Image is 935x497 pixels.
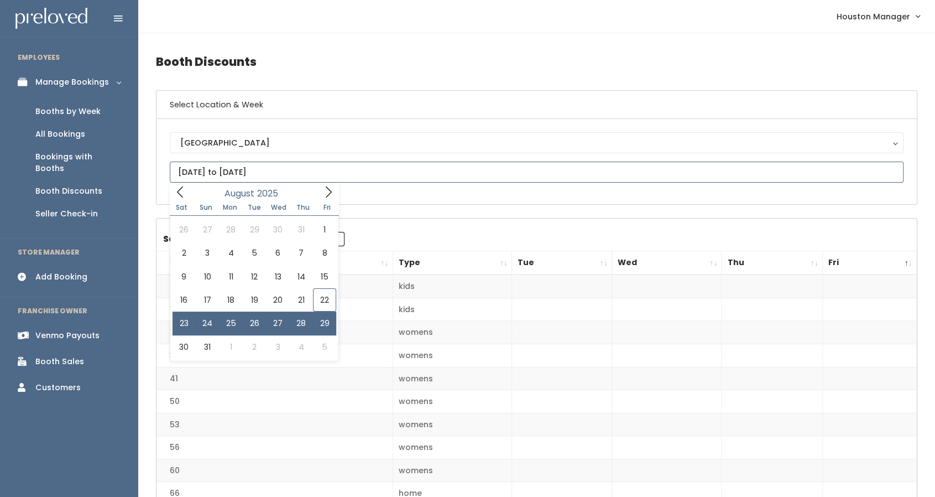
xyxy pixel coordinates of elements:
th: Wed: activate to sort column ascending [612,251,722,275]
td: womens [393,344,512,367]
span: July 31, 2025 [290,218,313,241]
div: Bookings with Booths [35,151,121,174]
span: September 5, 2025 [313,335,336,359]
input: Year [254,187,288,200]
div: Add Booking [35,271,87,283]
span: August 25, 2025 [219,312,242,335]
th: Booth Number: activate to sort column ascending [156,251,393,275]
a: Houston Manager [826,4,931,28]
span: August 14, 2025 [290,265,313,288]
td: 50 [156,390,393,413]
span: August 31, 2025 [196,335,219,359]
td: 53 [156,413,393,436]
span: August 24, 2025 [196,312,219,335]
div: Booth Sales [35,356,84,367]
span: July 30, 2025 [266,218,289,241]
span: August 13, 2025 [266,265,289,288]
div: Booth Discounts [35,185,102,197]
div: [GEOGRAPHIC_DATA] [180,137,893,149]
img: preloved logo [15,8,87,29]
span: July 28, 2025 [219,218,242,241]
div: Venmo Payouts [35,330,100,341]
span: August 22, 2025 [313,288,336,312]
td: womens [393,413,512,436]
span: August 21, 2025 [290,288,313,312]
th: Thu: activate to sort column ascending [722,251,823,275]
span: July 29, 2025 [243,218,266,241]
td: womens [393,459,512,482]
span: August 9, 2025 [173,265,196,288]
span: August 2, 2025 [173,241,196,265]
span: August 10, 2025 [196,265,219,288]
div: All Bookings [35,128,85,140]
th: Fri: activate to sort column descending [823,251,917,275]
td: 13 [156,298,393,321]
span: August 15, 2025 [313,265,336,288]
span: Fri [315,204,339,211]
span: August 1, 2025 [313,218,336,241]
input: August 16 - August 22, 2025 [170,162,903,183]
h4: Booth Discounts [156,46,917,77]
span: August 29, 2025 [313,312,336,335]
span: July 27, 2025 [196,218,219,241]
span: August 7, 2025 [290,241,313,265]
span: August 3, 2025 [196,241,219,265]
h6: Select Location & Week [156,91,917,119]
span: August 6, 2025 [266,241,289,265]
td: womens [393,390,512,413]
div: Seller Check-in [35,208,98,220]
span: August 8, 2025 [313,241,336,265]
span: August 5, 2025 [243,241,266,265]
td: womens [393,436,512,459]
td: womens [393,321,512,344]
span: August 18, 2025 [219,288,242,312]
td: 60 [156,459,393,482]
span: Sun [194,204,218,211]
span: August 12, 2025 [243,265,266,288]
td: womens [393,367,512,390]
button: [GEOGRAPHIC_DATA] [170,132,903,153]
span: September 2, 2025 [243,335,266,359]
span: August 19, 2025 [243,288,266,312]
td: 56 [156,436,393,459]
span: August 23, 2025 [173,312,196,335]
span: August 17, 2025 [196,288,219,312]
label: Search: [163,232,344,246]
div: Customers [35,382,81,394]
span: August 28, 2025 [290,312,313,335]
span: August 30, 2025 [173,335,196,359]
th: Tue: activate to sort column ascending [512,251,612,275]
div: Manage Bookings [35,76,109,88]
td: 41 [156,367,393,390]
span: August 20, 2025 [266,288,289,312]
span: September 3, 2025 [266,335,289,359]
span: August 16, 2025 [173,288,196,312]
td: kids [393,298,512,321]
td: 37 [156,344,393,367]
span: August 11, 2025 [219,265,242,288]
span: September 4, 2025 [290,335,313,359]
td: 33 [156,321,393,344]
span: July 26, 2025 [173,218,196,241]
th: Type: activate to sort column ascending [393,251,512,275]
div: Booths by Week [35,106,101,117]
span: August 27, 2025 [266,312,289,335]
span: Tue [242,204,267,211]
span: Sat [170,204,194,211]
span: Houston Manager [837,11,910,23]
span: August 4, 2025 [219,241,242,265]
td: 7 [156,275,393,298]
span: Thu [291,204,315,211]
span: Mon [218,204,242,211]
span: Wed [267,204,291,211]
span: August [224,189,254,198]
span: September 1, 2025 [219,335,242,359]
span: August 26, 2025 [243,312,266,335]
td: kids [393,275,512,298]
